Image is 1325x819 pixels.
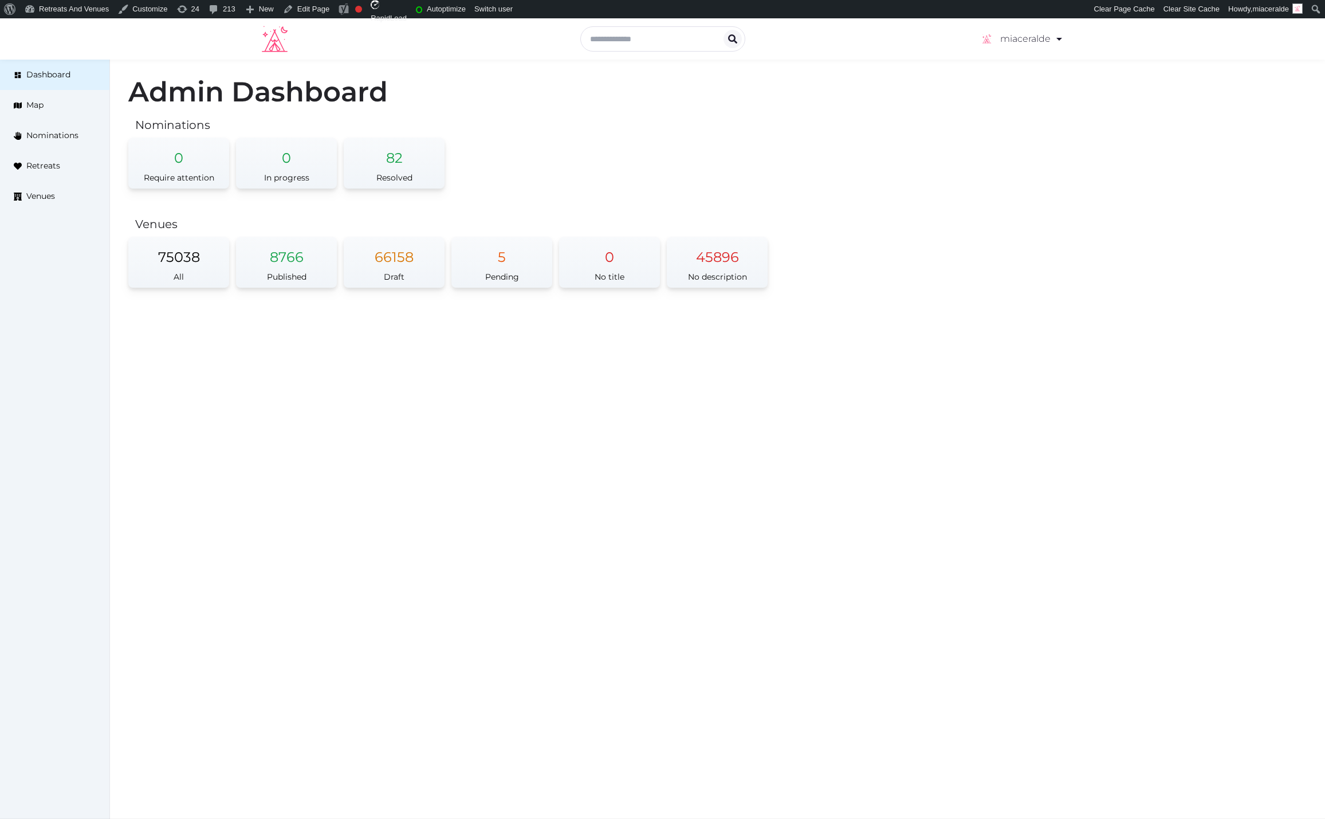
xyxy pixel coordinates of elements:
[128,78,1307,105] h1: Admin Dashboard
[144,173,214,183] span: Require attention
[451,237,552,267] div: 5
[344,138,445,167] div: 82
[135,216,1307,232] h2: Venues
[26,190,55,202] span: Venues
[344,237,445,267] div: 66158
[559,237,660,288] a: 0No title
[1252,5,1289,13] span: miaceralde
[485,272,519,282] span: Pending
[1163,5,1220,13] span: Clear Site Cache
[980,23,1064,55] a: miaceralde
[236,237,337,288] a: 8766Published
[688,272,747,282] span: No description
[667,237,768,288] a: 45896No description
[26,160,60,172] span: Retreats
[236,138,337,189] a: 0In progress
[236,237,337,267] div: 8766
[236,138,337,167] div: 0
[264,173,309,183] span: In progress
[128,138,229,189] a: 0Require attention
[344,138,445,189] a: 82Resolved
[267,272,306,282] span: Published
[135,117,1307,133] h2: Nominations
[128,138,229,167] div: 0
[26,69,70,81] span: Dashboard
[384,272,404,282] span: Draft
[355,6,362,13] div: Focus keyphrase not set
[1094,5,1155,13] span: Clear Page Cache
[376,173,412,183] span: Resolved
[344,237,445,288] a: 66158Draft
[559,237,660,267] div: 0
[128,237,229,267] div: 75038
[451,237,552,288] a: 5Pending
[26,130,78,142] span: Nominations
[667,237,768,267] div: 45896
[174,272,184,282] span: All
[595,272,624,282] span: No title
[26,99,44,111] span: Map
[128,237,229,288] a: 75038All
